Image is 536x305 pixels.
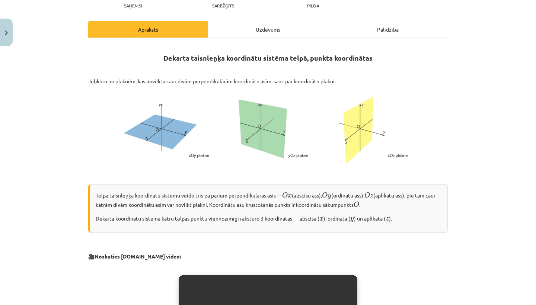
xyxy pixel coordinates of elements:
span: O [282,192,288,198]
div: Apraksts [88,21,208,38]
p: Dekarta koordinātu sistēmā katru telpas punktu viennozīmīgi raksturo 3 koordinātas — abscisa ( ),... [96,213,442,222]
span: z [386,217,389,221]
span: x [288,194,292,198]
strong: Noskaties [DOMAIN_NAME] video: [95,253,181,260]
p: Sarežģīts [212,3,234,8]
p: Telpā taisnleņķa koordinātu sistēmu veido trīs pa pāriem perpendikulāras asis — (abscisu ass), (o... [96,190,442,209]
p: Jebkuru no plaknēm, kas novilkta caur divām perpendikulārām koordinātu asīm, sauc par koordinātu ... [88,77,448,85]
img: icon-close-lesson-0947bae3869378f0d4975bcd49f059093ad1ed9edebbc8119c70593378902aed.svg [5,30,8,35]
span: O [354,202,359,207]
p: 🎥 [88,253,448,260]
span: y [350,217,354,222]
b: Dekarta taisnleņķa koordinātu sistēma telpā, punkta koordinātas [163,54,373,62]
div: Uzdevums [208,21,328,38]
span: O [322,192,328,198]
span: x [319,217,323,221]
span: z [370,194,373,198]
p: pilda [307,3,319,8]
p: Saņemsi [121,3,145,8]
div: Palīdzība [328,21,448,38]
span: y [328,194,331,199]
span: O [364,192,370,198]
